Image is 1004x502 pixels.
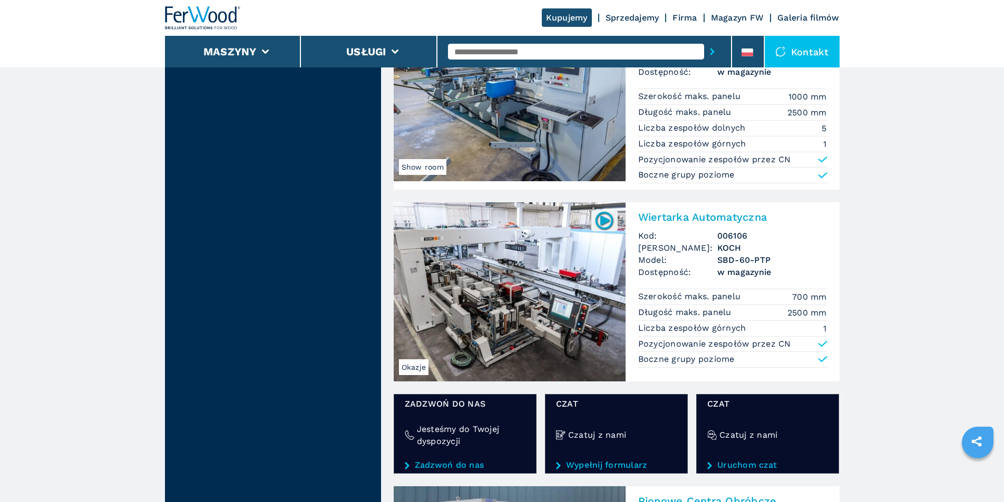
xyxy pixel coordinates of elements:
p: Długość maks. panelu [638,307,734,318]
span: Czat [707,398,828,410]
span: Dostępność: [638,66,717,78]
em: 1 [823,322,826,334]
img: Jesteśmy do Twojej dyspozycji [405,430,414,440]
img: 006106 [594,210,615,231]
button: Usługi [346,45,386,58]
em: 1 [823,138,826,150]
a: Wypełnij formularz [556,460,677,470]
h3: 006106 [717,230,827,242]
a: Galeria filmów [777,13,840,23]
div: Kontakt [765,36,840,67]
span: Show room [399,159,446,175]
h3: KOCH [717,242,827,254]
em: 2500 mm [787,106,827,119]
h4: Czatuj z nami [719,429,777,441]
em: 5 [822,122,826,134]
p: Liczba zespołów górnych [638,138,749,150]
a: Firma [672,13,697,23]
p: Długość maks. panelu [638,106,734,118]
p: Szerokość maks. panelu [638,291,744,302]
em: 2500 mm [787,307,827,319]
span: Czat [556,398,677,410]
p: Liczba zespołów dolnych [638,122,748,134]
a: Kupujemy [542,8,592,27]
em: 1000 mm [788,91,827,103]
iframe: Chat [959,455,996,494]
img: Czatuj z nami [707,430,717,440]
span: w magazynie [717,266,827,278]
span: [PERSON_NAME]: [638,242,717,254]
a: Wiertarka Automatyczna KOCH SBD-60-PTPOkazje006106Wiertarka AutomatycznaKod:006106[PERSON_NAME]:K... [394,202,840,381]
span: Model: [638,254,717,266]
img: Ferwood [165,6,241,29]
p: Boczne grupy poziome [638,353,735,365]
a: sharethis [963,428,990,455]
p: Boczne grupy poziome [638,169,735,181]
a: Magazyn FW [711,13,764,23]
button: Maszyny [203,45,257,58]
span: Zadzwoń do nas [405,398,525,410]
p: Pozycjonowanie zespołów przez CN [638,338,791,350]
img: Kontakt [775,46,786,57]
img: Czatuj z nami [556,430,566,440]
p: Pozycjonowanie zespołów przez CN [638,154,791,165]
p: Liczba zespołów górnych [638,322,749,334]
h3: SBD-60-PTP [717,254,827,266]
img: Wiertarka Automatyczna KOCH SBD-60-PTP [394,202,626,381]
span: Dostępność: [638,266,717,278]
img: Wiertarka Automatyczna WEEKE BST 500 D [394,2,626,181]
em: 700 mm [792,291,827,303]
span: Okazje [399,359,429,375]
a: Sprzedajemy [606,13,659,23]
a: Wiertarka Automatyczna WEEKE BST 500 DShow room006157Wiertarka AutomatycznaKod:006157[PERSON_NAME... [394,2,840,190]
a: Zadzwoń do nas [405,460,525,470]
h2: Wiertarka Automatyczna [638,211,827,223]
a: Uruchom czat [707,460,828,470]
p: Szerokość maks. panelu [638,91,744,102]
h4: Jesteśmy do Twojej dyspozycji [417,423,525,447]
span: w magazynie [717,66,827,78]
button: submit-button [704,40,720,64]
span: Kod: [638,230,717,242]
h4: Czatuj z nami [568,429,626,441]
